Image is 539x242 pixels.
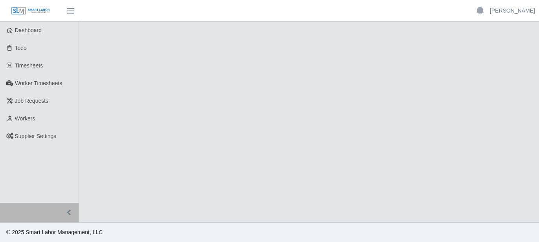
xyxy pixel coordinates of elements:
span: Timesheets [15,62,43,69]
img: SLM Logo [11,7,50,15]
span: Job Requests [15,98,49,104]
span: Worker Timesheets [15,80,62,86]
a: [PERSON_NAME] [490,7,535,15]
span: Dashboard [15,27,42,33]
span: Supplier Settings [15,133,57,139]
span: © 2025 Smart Labor Management, LLC [6,229,103,235]
span: Todo [15,45,27,51]
span: Workers [15,115,35,122]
